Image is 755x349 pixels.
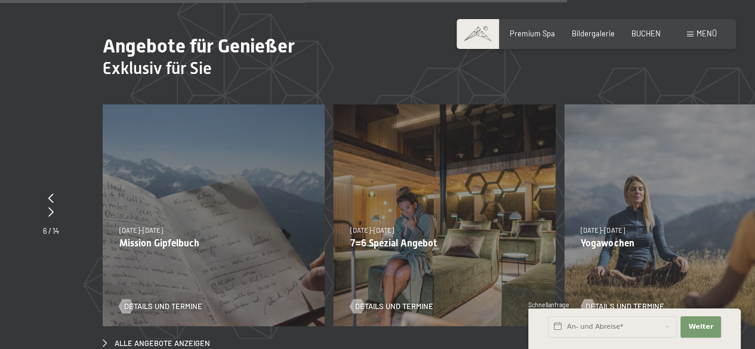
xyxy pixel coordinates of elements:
[124,301,202,311] span: Details und Termine
[581,226,624,233] span: [DATE]–[DATE]
[103,35,295,57] span: Angebote für Genießer
[103,338,210,348] a: Alle Angebote anzeigen
[355,301,433,311] span: Details und Termine
[688,322,713,332] span: Weiter
[103,58,212,78] span: Exklusiv für Sie
[53,226,59,235] span: 14
[572,29,615,38] a: Bildergalerie
[350,301,433,311] a: Details und Termine
[631,29,661,38] a: BUCHEN
[43,226,47,235] span: 6
[350,237,539,248] p: 7=6 Spezial Angebot
[115,338,210,348] span: Alle Angebote anzeigen
[350,226,394,233] span: [DATE]–[DATE]
[48,226,51,235] span: /
[119,226,163,233] span: [DATE]–[DATE]
[510,29,555,38] a: Premium Spa
[119,237,308,248] p: Mission Gipfelbuch
[697,29,717,38] span: Menü
[528,301,569,308] span: Schnellanfrage
[119,301,202,311] a: Details und Termine
[680,316,721,338] button: Weiter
